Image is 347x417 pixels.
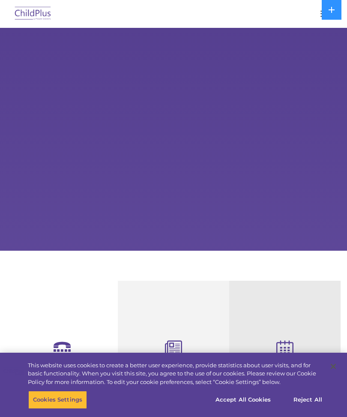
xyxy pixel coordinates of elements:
[281,390,335,408] button: Reject All
[211,390,275,408] button: Accept All Cookies
[13,4,53,24] img: ChildPlus by Procare Solutions
[28,361,323,387] div: This website uses cookies to create a better user experience, provide statistics about user visit...
[28,390,87,408] button: Cookies Settings
[324,357,343,376] button: Close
